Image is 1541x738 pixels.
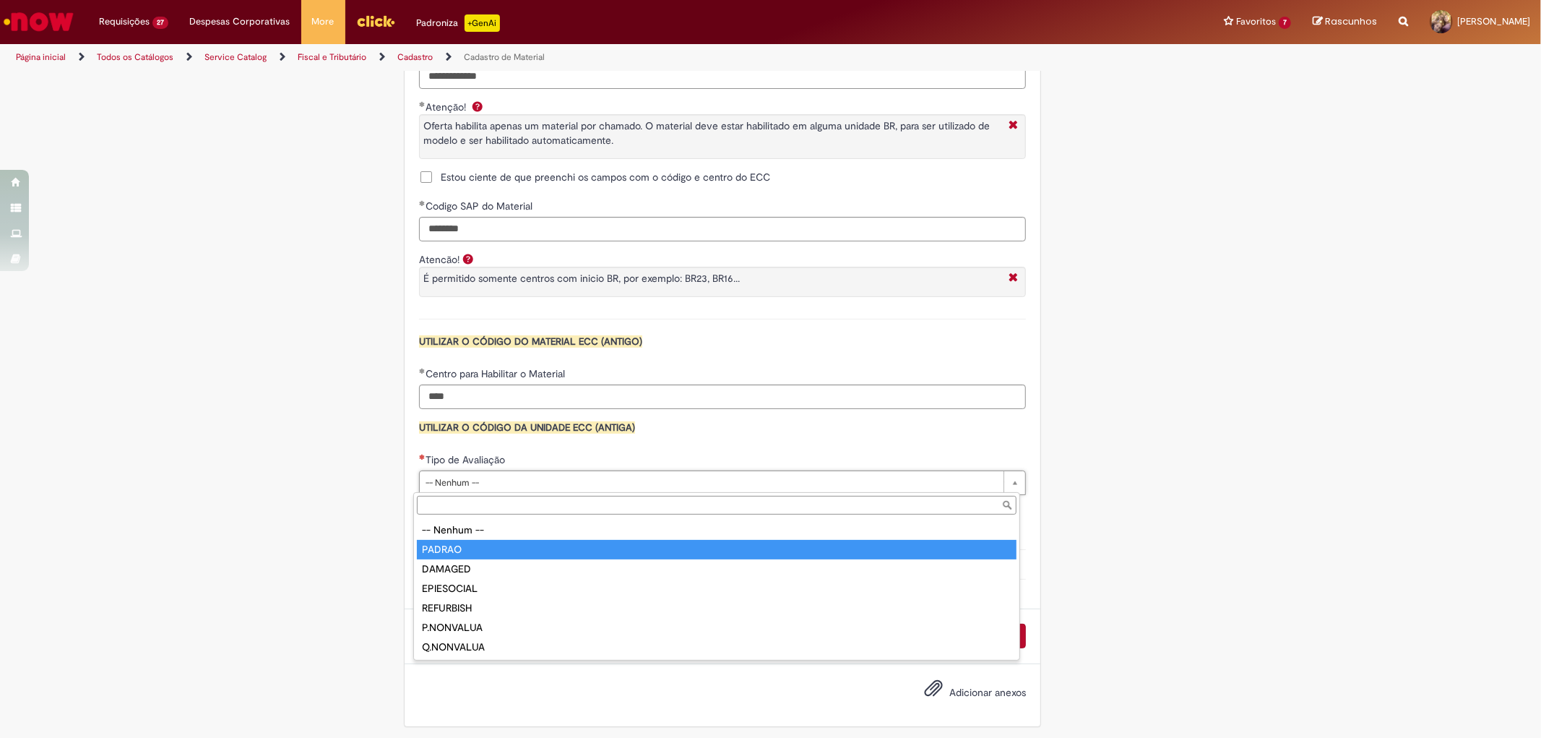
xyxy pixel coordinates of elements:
[417,579,1016,598] div: EPIESOCIAL
[417,618,1016,638] div: P.NONVALUA
[417,520,1016,540] div: -- Nenhum --
[417,559,1016,579] div: DAMAGED
[417,638,1016,657] div: Q.NONVALUA
[417,598,1016,618] div: REFURBISH
[414,518,1019,660] ul: Tipo de Avaliação
[417,540,1016,559] div: PADRAO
